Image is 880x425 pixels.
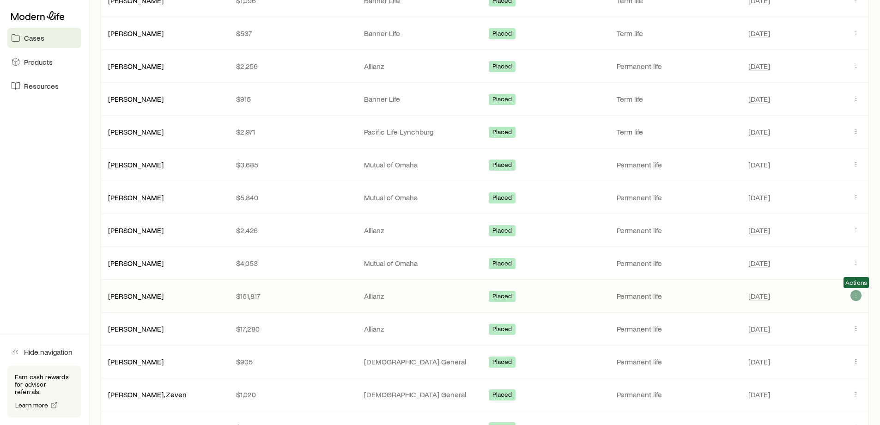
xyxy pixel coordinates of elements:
[617,291,737,301] p: Permanent life
[236,357,349,366] p: $905
[108,357,164,366] a: [PERSON_NAME]
[748,291,770,301] span: [DATE]
[108,29,164,38] div: [PERSON_NAME]
[748,29,770,38] span: [DATE]
[108,94,164,104] div: [PERSON_NAME]
[492,391,512,400] span: Placed
[108,127,164,137] div: [PERSON_NAME]
[748,193,770,202] span: [DATE]
[108,259,164,268] div: [PERSON_NAME]
[748,127,770,136] span: [DATE]
[748,390,770,399] span: [DATE]
[364,62,477,71] p: Allianz
[492,259,512,269] span: Placed
[492,161,512,171] span: Placed
[748,94,770,104] span: [DATE]
[108,226,164,235] div: [PERSON_NAME]
[108,291,164,301] div: [PERSON_NAME]
[617,259,737,268] p: Permanent life
[492,30,512,39] span: Placed
[492,227,512,236] span: Placed
[108,390,187,399] a: [PERSON_NAME], Zeven
[108,226,164,234] a: [PERSON_NAME]
[364,94,477,104] p: Banner Life
[236,226,349,235] p: $2,426
[236,259,349,268] p: $4,053
[492,194,512,203] span: Placed
[236,62,349,71] p: $2,256
[364,127,477,136] p: Pacific Life Lynchburg
[748,160,770,169] span: [DATE]
[492,128,512,138] span: Placed
[108,291,164,300] a: [PERSON_NAME]
[15,402,49,408] span: Learn more
[364,324,477,333] p: Allianz
[617,226,737,235] p: Permanent life
[7,366,81,418] div: Earn cash rewards for advisor referrals.Learn more
[108,62,164,71] div: [PERSON_NAME]
[617,62,737,71] p: Permanent life
[845,279,867,286] span: Actions
[7,52,81,72] a: Products
[492,62,512,72] span: Placed
[108,357,164,367] div: [PERSON_NAME]
[617,127,737,136] p: Term life
[748,226,770,235] span: [DATE]
[108,259,164,267] a: [PERSON_NAME]
[108,390,187,400] div: [PERSON_NAME], Zeven
[492,292,512,302] span: Placed
[236,127,349,136] p: $2,971
[236,193,349,202] p: $5,840
[364,390,477,399] p: [DEMOGRAPHIC_DATA] General
[492,325,512,335] span: Placed
[108,94,164,103] a: [PERSON_NAME]
[108,62,164,70] a: [PERSON_NAME]
[364,29,477,38] p: Banner Life
[617,29,737,38] p: Term life
[364,357,477,366] p: [DEMOGRAPHIC_DATA] General
[748,259,770,268] span: [DATE]
[108,29,164,37] a: [PERSON_NAME]
[108,127,164,136] a: [PERSON_NAME]
[617,160,737,169] p: Permanent life
[15,373,74,395] p: Earn cash rewards for advisor referrals.
[492,358,512,368] span: Placed
[24,33,44,43] span: Cases
[617,357,737,366] p: Permanent life
[236,390,349,399] p: $1,020
[617,324,737,333] p: Permanent life
[617,390,737,399] p: Permanent life
[364,226,477,235] p: Allianz
[748,357,770,366] span: [DATE]
[24,347,73,357] span: Hide navigation
[492,95,512,105] span: Placed
[7,342,81,362] button: Hide navigation
[236,160,349,169] p: $3,685
[24,57,53,67] span: Products
[236,94,349,104] p: $915
[108,324,164,334] div: [PERSON_NAME]
[617,193,737,202] p: Permanent life
[24,81,59,91] span: Resources
[236,29,349,38] p: $537
[236,291,349,301] p: $161,817
[364,291,477,301] p: Allianz
[748,62,770,71] span: [DATE]
[7,76,81,96] a: Resources
[748,324,770,333] span: [DATE]
[108,160,164,170] div: [PERSON_NAME]
[236,324,349,333] p: $17,280
[108,324,164,333] a: [PERSON_NAME]
[108,160,164,169] a: [PERSON_NAME]
[108,193,164,202] a: [PERSON_NAME]
[7,28,81,48] a: Cases
[108,193,164,203] div: [PERSON_NAME]
[364,259,477,268] p: Mutual of Omaha
[617,94,737,104] p: Term life
[364,160,477,169] p: Mutual of Omaha
[364,193,477,202] p: Mutual of Omaha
